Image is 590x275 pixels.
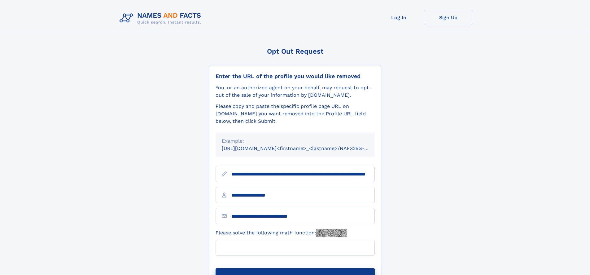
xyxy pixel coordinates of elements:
label: Please solve the following math function: [216,229,347,237]
div: You, or an authorized agent on your behalf, may request to opt-out of the sale of your informatio... [216,84,375,99]
img: Logo Names and Facts [117,10,206,27]
a: Log In [374,10,424,25]
div: Opt Out Request [209,47,381,55]
div: Please copy and paste the specific profile page URL on [DOMAIN_NAME] you want removed into the Pr... [216,103,375,125]
div: Example: [222,137,369,145]
a: Sign Up [424,10,473,25]
div: Enter the URL of the profile you would like removed [216,73,375,80]
small: [URL][DOMAIN_NAME]<firstname>_<lastname>/NAF325G-xxxxxxxx [222,145,387,151]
